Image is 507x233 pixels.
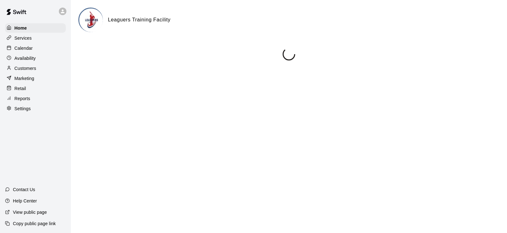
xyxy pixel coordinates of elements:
[14,35,32,41] p: Services
[13,198,37,204] p: Help Center
[14,65,36,71] p: Customers
[108,16,171,24] h6: Leaguers Training Facility
[5,23,66,33] a: Home
[14,105,31,112] p: Settings
[14,75,34,82] p: Marketing
[5,84,66,93] a: Retail
[14,45,33,51] p: Calendar
[79,9,103,32] img: Leaguers Training Facility logo
[14,95,30,102] p: Reports
[5,104,66,113] a: Settings
[14,25,27,31] p: Home
[14,55,36,61] p: Availability
[14,85,26,92] p: Retail
[5,64,66,73] a: Customers
[13,186,35,193] p: Contact Us
[5,33,66,43] a: Services
[5,74,66,83] a: Marketing
[13,220,56,227] p: Copy public page link
[5,54,66,63] a: Availability
[5,43,66,53] a: Calendar
[5,94,66,103] a: Reports
[13,209,47,215] p: View public page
